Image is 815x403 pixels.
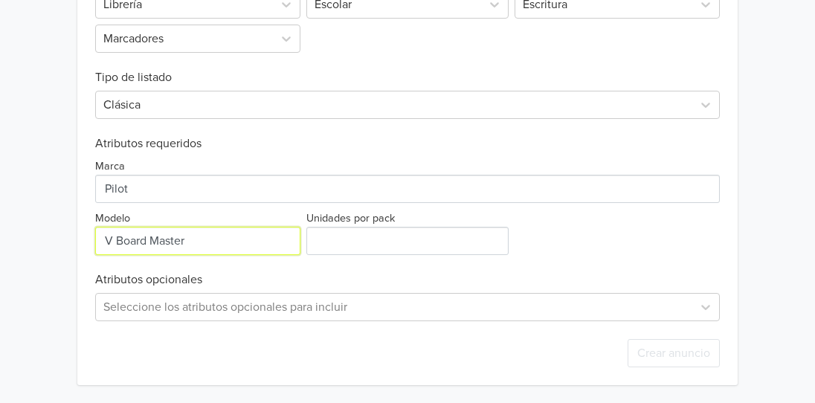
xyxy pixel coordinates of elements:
[628,339,720,367] button: Crear anuncio
[95,137,720,151] h6: Atributos requeridos
[95,158,125,175] label: Marca
[95,210,130,227] label: Modelo
[95,273,720,287] h6: Atributos opcionales
[306,210,395,227] label: Unidades por pack
[95,53,720,85] h6: Tipo de listado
